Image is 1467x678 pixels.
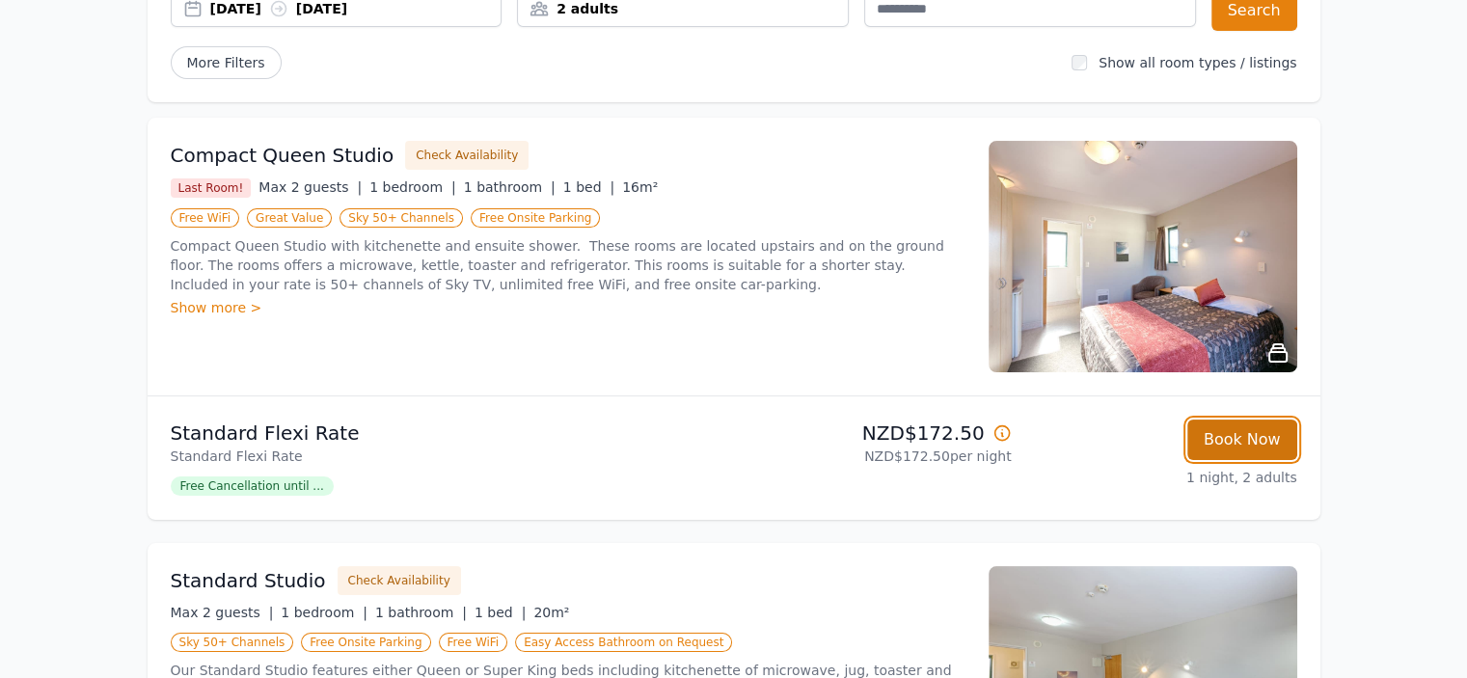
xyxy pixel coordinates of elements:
span: 16m² [622,179,658,195]
span: Free Onsite Parking [301,633,430,652]
h3: Standard Studio [171,567,326,594]
button: Check Availability [405,141,529,170]
span: Free Onsite Parking [471,208,600,228]
span: Free Cancellation until ... [171,476,334,496]
span: More Filters [171,46,282,79]
span: 1 bed | [563,179,614,195]
span: Free WiFi [439,633,508,652]
p: Compact Queen Studio with kitchenette and ensuite shower. These rooms are located upstairs and on... [171,236,965,294]
span: Sky 50+ Channels [171,633,294,652]
div: Show more > [171,298,965,317]
span: Sky 50+ Channels [340,208,463,228]
button: Check Availability [338,566,461,595]
span: 1 bedroom | [369,179,456,195]
p: NZD$172.50 per night [742,447,1012,466]
p: NZD$172.50 [742,420,1012,447]
p: 1 night, 2 adults [1027,468,1297,487]
span: Easy Access Bathroom on Request [515,633,732,652]
span: 1 bedroom | [281,605,367,620]
span: Great Value [247,208,332,228]
span: Max 2 guests | [258,179,362,195]
button: Book Now [1187,420,1297,460]
span: Last Room! [171,178,252,198]
p: Standard Flexi Rate [171,420,726,447]
h3: Compact Queen Studio [171,142,394,169]
span: Free WiFi [171,208,240,228]
span: 1 bathroom | [375,605,467,620]
span: 1 bed | [475,605,526,620]
span: Max 2 guests | [171,605,274,620]
span: 1 bathroom | [464,179,556,195]
label: Show all room types / listings [1099,55,1296,70]
p: Standard Flexi Rate [171,447,726,466]
span: 20m² [533,605,569,620]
